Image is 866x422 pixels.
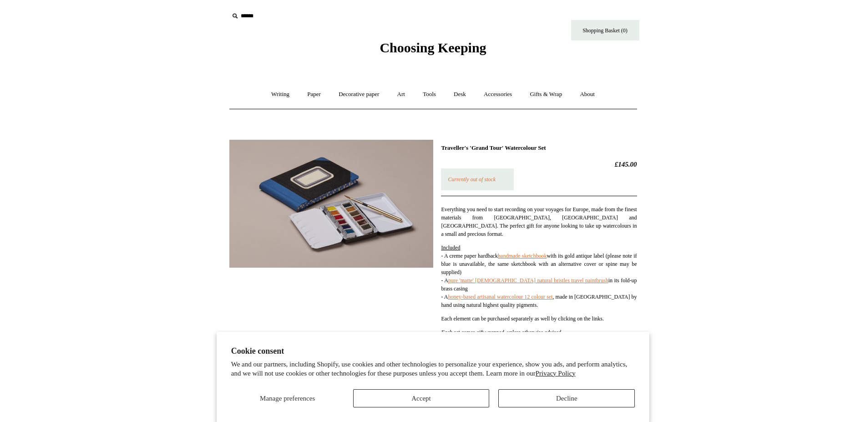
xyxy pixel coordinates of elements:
a: Tools [415,82,444,107]
h4: Related Products [206,356,661,363]
span: Included [441,244,460,251]
em: Each set comes gift wrapped, unless otherwise advised. [441,329,562,336]
a: Choosing Keeping [380,47,486,54]
button: Accept [353,389,490,407]
a: honey-based artisanal watercolour 12 colour set [448,294,553,300]
p: Everything you need to start recording on your voyages for Europe, made from the finest materials... [441,205,637,238]
h1: Traveller's 'Grand Tour' Watercolour Set [441,144,637,152]
em: Currently out of stock [448,176,496,183]
h2: Cookie consent [231,346,635,356]
a: Shopping Basket (0) [571,20,639,41]
span: Choosing Keeping [380,40,486,55]
a: Gifts & Wrap [522,82,570,107]
a: Accessories [476,82,520,107]
a: Privacy Policy [536,370,576,377]
a: pure 'matte' [DEMOGRAPHIC_DATA] natural bristles travel paintbrush [448,277,608,284]
a: Writing [263,82,298,107]
span: Manage preferences [260,395,315,402]
p: - A creme paper hardback with its gold antique label (please note if blue is unavailable, the sam... [441,244,637,309]
h2: £145.00 [441,160,637,168]
a: Art [389,82,413,107]
a: About [572,82,603,107]
a: handmade sketchbook [498,253,547,259]
a: Paper [299,82,329,107]
p: Each element can be purchased separately as well by clicking on the links. [441,315,637,323]
img: Traveller's 'Grand Tour' Watercolour Set [229,140,433,268]
a: Desk [446,82,474,107]
a: Decorative paper [330,82,387,107]
button: Decline [498,389,635,407]
p: We and our partners, including Shopify, use cookies and other technologies to personalize your ex... [231,360,635,378]
button: Manage preferences [231,389,344,407]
